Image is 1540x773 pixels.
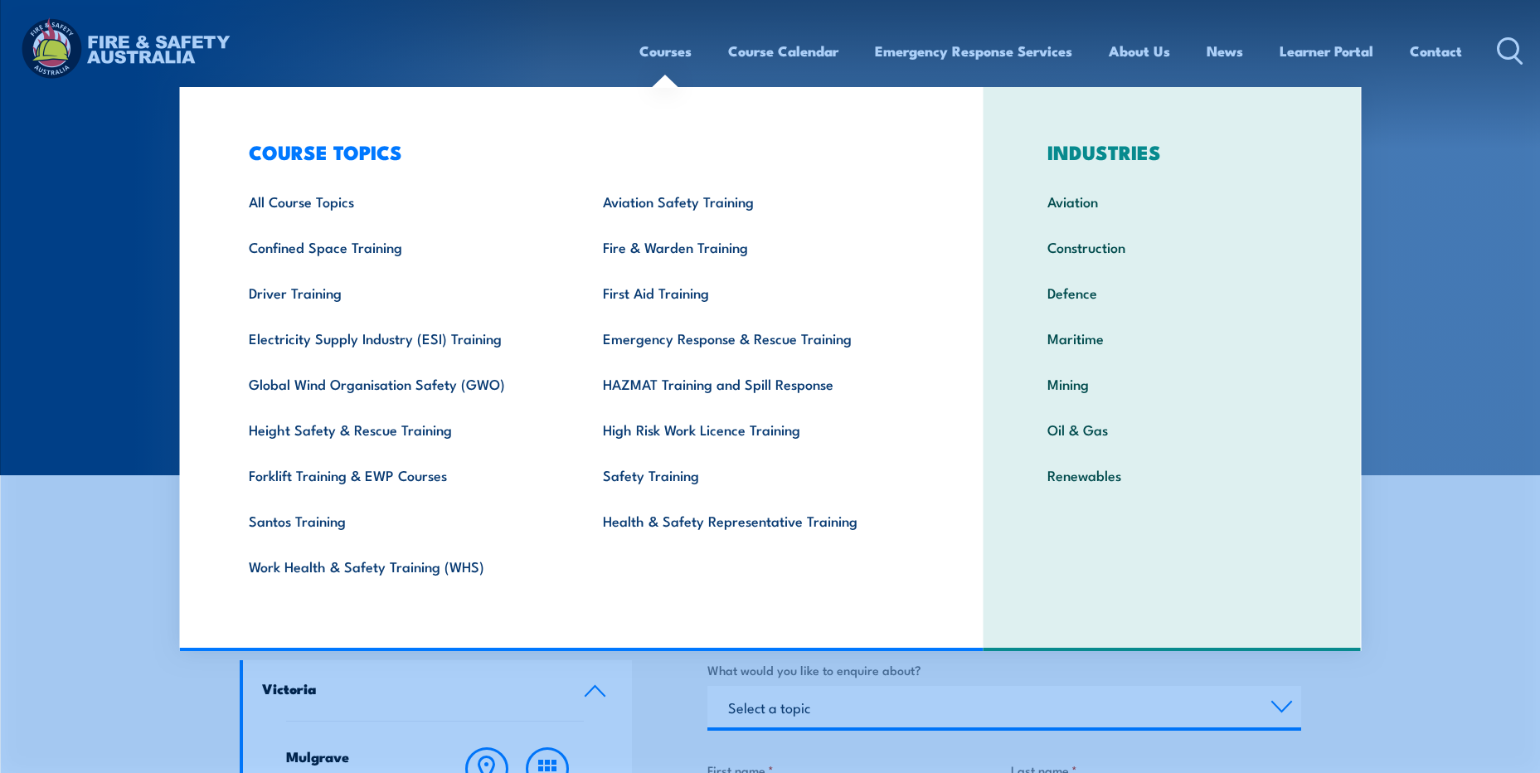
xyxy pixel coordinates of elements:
[1109,29,1170,73] a: About Us
[262,679,559,698] h4: Victoria
[223,224,577,270] a: Confined Space Training
[707,660,1301,679] label: What would you like to enquire about?
[577,315,931,361] a: Emergency Response & Rescue Training
[1022,452,1323,498] a: Renewables
[577,452,931,498] a: Safety Training
[223,270,577,315] a: Driver Training
[577,270,931,315] a: First Aid Training
[875,29,1072,73] a: Emergency Response Services
[223,361,577,406] a: Global Wind Organisation Safety (GWO)
[223,140,931,163] h3: COURSE TOPICS
[1207,29,1243,73] a: News
[577,361,931,406] a: HAZMAT Training and Spill Response
[1022,140,1323,163] h3: INDUSTRIES
[577,406,931,452] a: High Risk Work Licence Training
[1022,178,1323,224] a: Aviation
[223,452,577,498] a: Forklift Training & EWP Courses
[728,29,838,73] a: Course Calendar
[223,406,577,452] a: Height Safety & Rescue Training
[1022,224,1323,270] a: Construction
[223,315,577,361] a: Electricity Supply Industry (ESI) Training
[223,178,577,224] a: All Course Topics
[1022,315,1323,361] a: Maritime
[577,498,931,543] a: Health & Safety Representative Training
[1022,270,1323,315] a: Defence
[577,178,931,224] a: Aviation Safety Training
[1280,29,1373,73] a: Learner Portal
[223,543,577,589] a: Work Health & Safety Training (WHS)
[286,747,425,766] h4: Mulgrave
[223,498,577,543] a: Santos Training
[1410,29,1462,73] a: Contact
[639,29,692,73] a: Courses
[243,660,633,721] a: Victoria
[1022,361,1323,406] a: Mining
[1022,406,1323,452] a: Oil & Gas
[577,224,931,270] a: Fire & Warden Training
